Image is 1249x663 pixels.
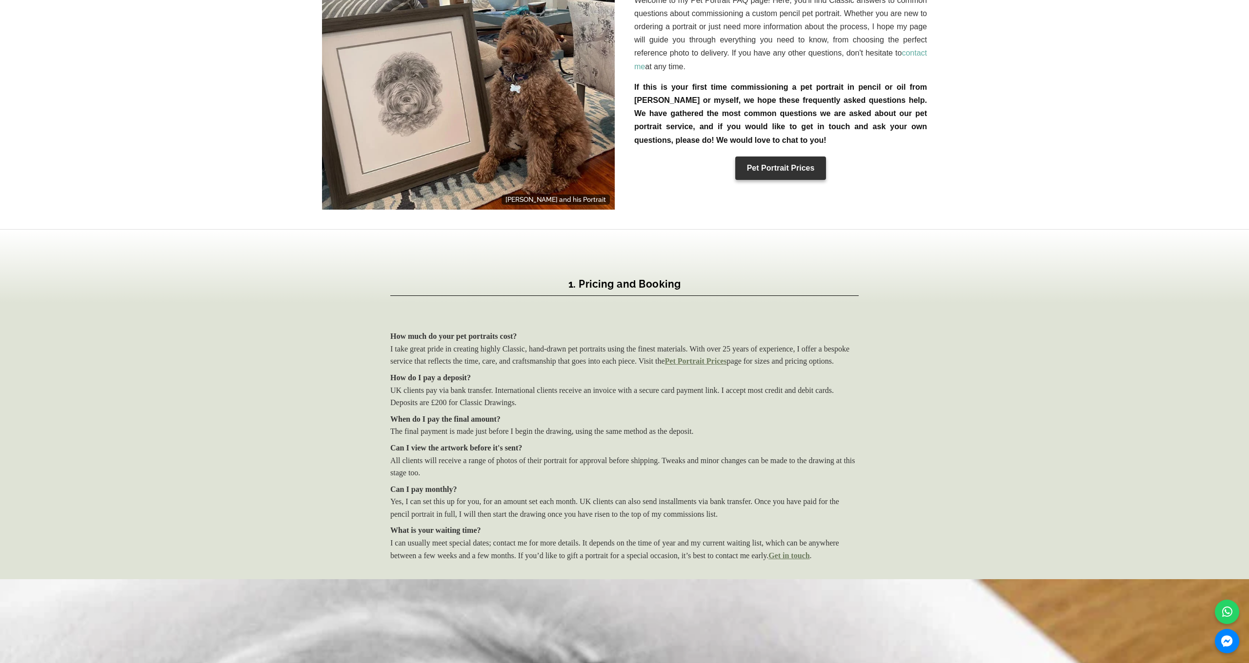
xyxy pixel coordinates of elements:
[390,524,859,537] dt: What is your waiting time?
[1215,600,1239,624] a: WhatsApp
[768,551,809,560] a: Get in touch
[735,156,826,180] a: Pet Portrait Prices
[390,495,859,520] dd: Yes, I can set this up for you, for an amount set each month. UK clients can also send installmen...
[1215,629,1239,653] a: Messenger
[390,483,859,496] dt: Can I pay monthly?
[665,357,727,365] a: Pet Portrait Prices
[390,269,859,296] h2: 1. Pricing and Booking
[390,454,859,479] dd: All clients will receive a range of photos of their portrait for approval before shipping. Tweaks...
[390,330,859,343] dt: How much do your pet portraits cost?
[390,442,859,454] dt: Can I view the artwork before it's sent?
[390,537,859,562] dd: I can usually meet special dates; contact me for more details. It depends on the time of year and...
[390,371,859,384] dt: How do I pay a deposit?
[634,80,927,147] p: If this is your first time commissioning a pet portrait in pencil or oil from [PERSON_NAME] or my...
[390,425,859,438] dd: The final payment is made just before I begin the drawing, using the same method as the deposit.
[390,413,859,426] dt: When do I pay the final amount?
[390,384,859,409] dd: UK clients pay via bank transfer. International clients receive an invoice with a secure card pay...
[634,49,927,70] a: contact me
[390,343,859,368] dd: I take great pride in creating highly Classic, hand-drawn pet portraits using the finest material...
